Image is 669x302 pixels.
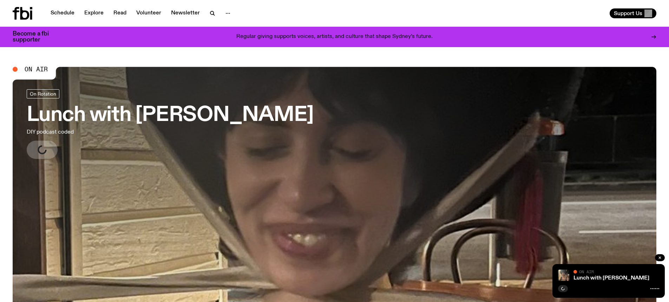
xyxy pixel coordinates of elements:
[27,128,206,136] p: DIY podcast coded
[614,10,642,17] span: Support Us
[30,91,56,96] span: On Rotation
[579,269,594,274] span: On Air
[109,8,131,18] a: Read
[25,66,48,72] span: On Air
[80,8,108,18] a: Explore
[27,105,314,125] h3: Lunch with [PERSON_NAME]
[167,8,204,18] a: Newsletter
[236,34,433,40] p: Regular giving supports voices, artists, and culture that shape Sydney’s future.
[573,275,649,281] a: Lunch with [PERSON_NAME]
[13,31,58,43] h3: Become a fbi supporter
[27,89,314,159] a: Lunch with [PERSON_NAME]DIY podcast coded
[27,89,59,98] a: On Rotation
[610,8,656,18] button: Support Us
[132,8,165,18] a: Volunteer
[46,8,79,18] a: Schedule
